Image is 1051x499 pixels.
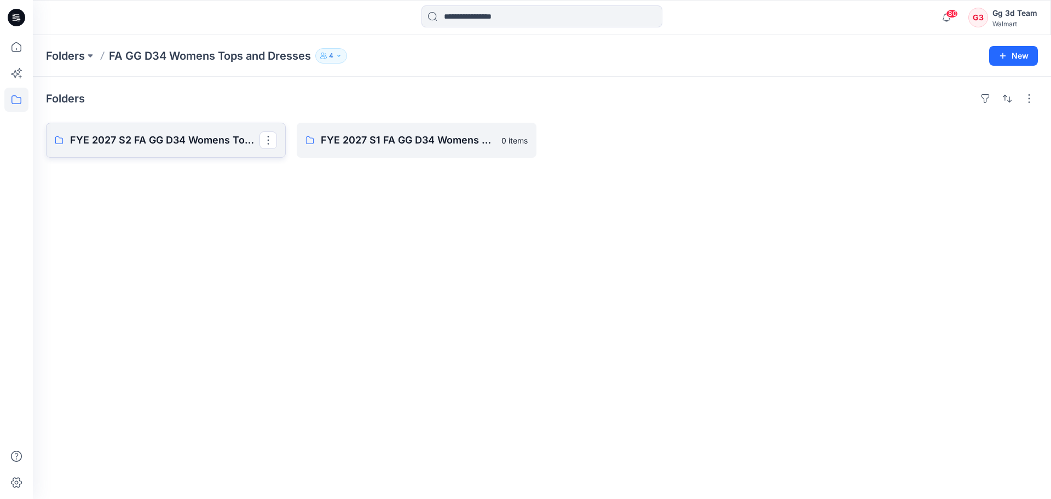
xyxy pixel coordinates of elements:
p: FYE 2027 S1 FA GG D34 Womens Tops and Dresses [321,133,495,148]
div: Walmart [992,20,1037,28]
span: 80 [946,9,958,18]
a: FYE 2027 S1 FA GG D34 Womens Tops and Dresses0 items [297,123,536,158]
a: FYE 2027 S2 FA GG D34 Womens Tops and Dresses [46,123,286,158]
p: 4 [329,50,333,62]
button: 4 [315,48,347,64]
p: 0 items [501,135,528,146]
div: Gg 3d Team [992,7,1037,20]
p: FA GG D34 Womens Tops and Dresses [109,48,311,64]
div: G3 [968,8,988,27]
p: FYE 2027 S2 FA GG D34 Womens Tops and Dresses [70,133,259,148]
h4: Folders [46,92,85,105]
a: Folders [46,48,85,64]
button: New [989,46,1038,66]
